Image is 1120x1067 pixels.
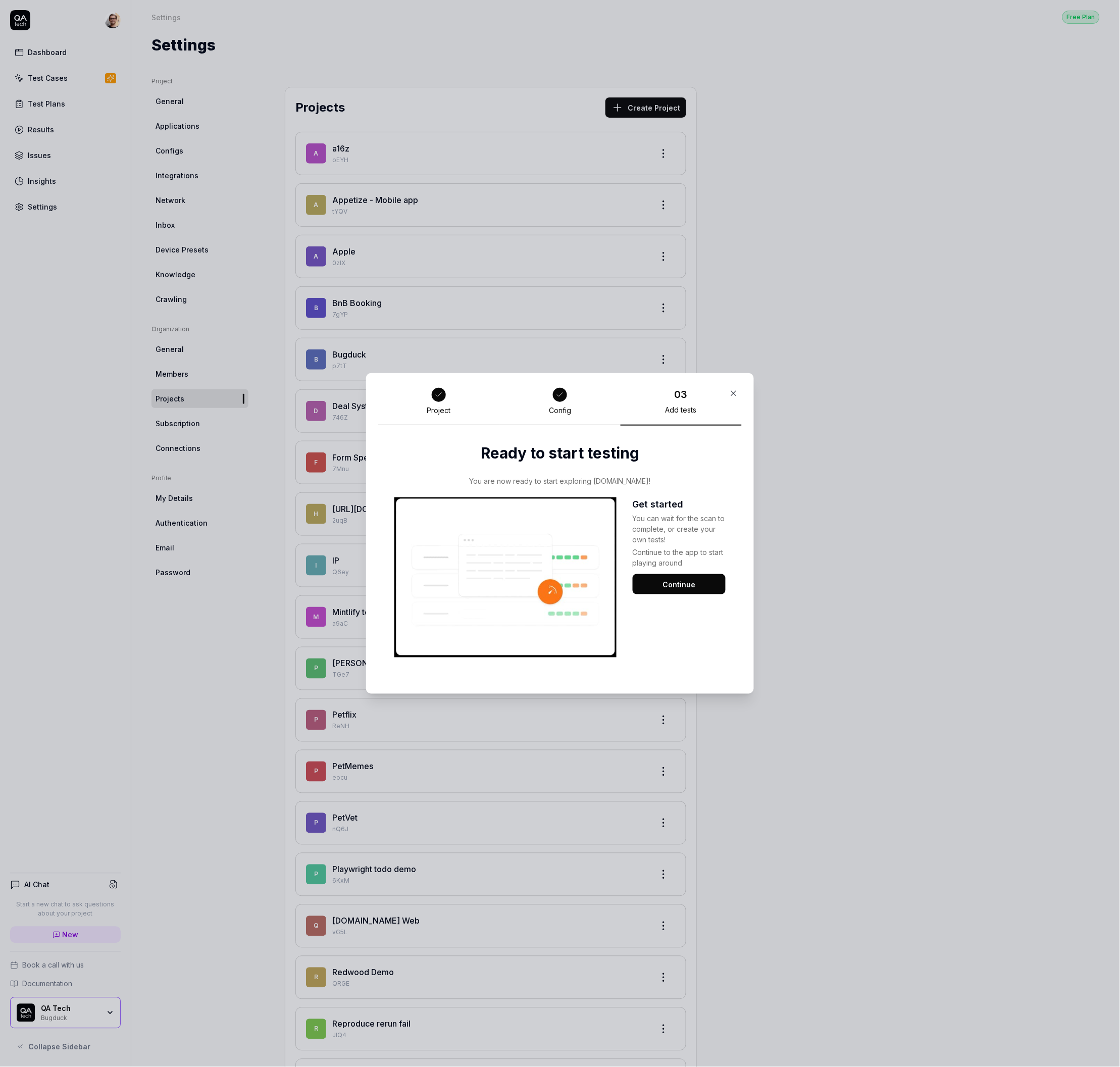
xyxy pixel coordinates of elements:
h3: Get started [633,497,726,511]
div: You can wait for the scan to complete, or create your own tests! [633,511,726,545]
button: Continue [633,574,726,594]
div: 03 [675,387,688,402]
button: Close Modal [726,385,742,401]
div: Project [427,406,451,415]
div: Continue to the app to start playing around [633,545,726,568]
h2: Ready to start testing [394,442,726,465]
div: You are now ready to start exploring [DOMAIN_NAME]! [449,477,670,486]
div: Config [549,406,571,415]
div: Add tests [666,405,697,415]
